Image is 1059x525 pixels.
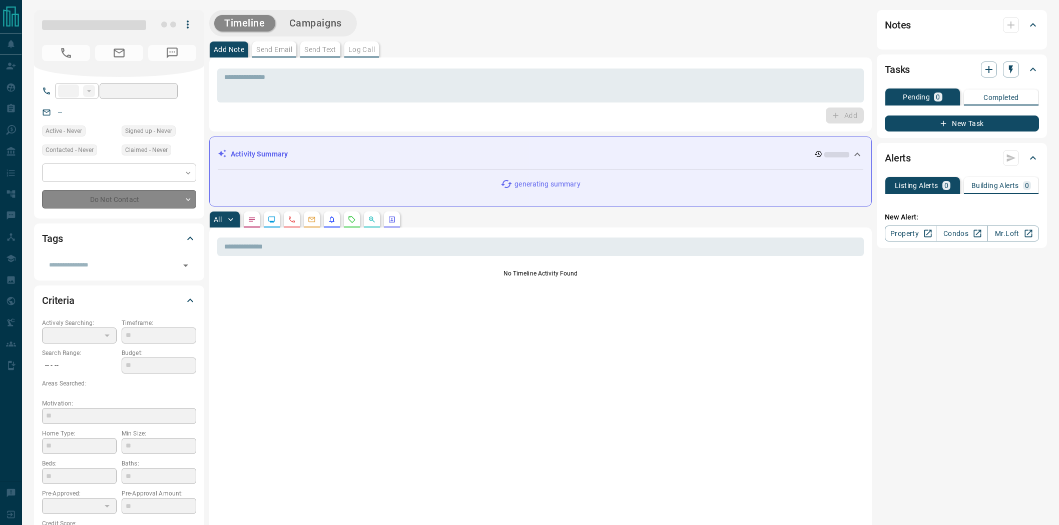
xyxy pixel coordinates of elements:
[42,379,196,388] p: Areas Searched:
[348,215,356,223] svg: Requests
[217,269,864,278] p: No Timeline Activity Found
[122,459,196,468] p: Baths:
[122,318,196,327] p: Timeframe:
[279,15,352,31] button: Campaigns
[42,318,117,327] p: Actively Searching:
[388,215,396,223] svg: Agent Actions
[971,182,1019,189] p: Building Alerts
[42,292,75,308] h2: Criteria
[42,429,117,438] p: Home Type:
[58,108,62,116] a: --
[214,15,275,31] button: Timeline
[122,348,196,357] p: Budget:
[368,215,376,223] svg: Opportunities
[42,459,117,468] p: Beds:
[179,258,193,272] button: Open
[885,57,1039,81] div: Tasks
[42,45,90,61] span: No Number
[42,190,196,208] div: Do Not Contact
[125,126,172,136] span: Signed up - Never
[514,179,580,189] p: generating summary
[42,230,63,246] h2: Tags
[214,46,244,53] p: Add Note
[983,94,1019,101] p: Completed
[288,215,296,223] svg: Calls
[885,13,1039,37] div: Notes
[895,182,938,189] p: Listing Alerts
[42,348,117,357] p: Search Range:
[885,146,1039,170] div: Alerts
[125,145,168,155] span: Claimed - Never
[987,225,1039,241] a: Mr.Loft
[248,215,256,223] svg: Notes
[885,61,910,77] h2: Tasks
[42,226,196,250] div: Tags
[885,17,911,33] h2: Notes
[1025,182,1029,189] p: 0
[885,115,1039,131] button: New Task
[944,182,948,189] p: 0
[122,489,196,498] p: Pre-Approval Amount:
[328,215,336,223] svg: Listing Alerts
[42,399,196,408] p: Motivation:
[218,145,863,163] div: Activity Summary
[148,45,196,61] span: No Number
[903,93,930,100] p: Pending
[42,489,117,498] p: Pre-Approved:
[122,429,196,438] p: Min Size:
[42,288,196,312] div: Criteria
[936,93,940,100] p: 0
[885,150,911,166] h2: Alerts
[936,225,987,241] a: Condos
[42,357,117,374] p: -- - --
[231,149,288,159] p: Activity Summary
[46,145,94,155] span: Contacted - Never
[885,212,1039,222] p: New Alert:
[214,216,222,223] p: All
[308,215,316,223] svg: Emails
[885,225,936,241] a: Property
[95,45,143,61] span: No Email
[46,126,82,136] span: Active - Never
[268,215,276,223] svg: Lead Browsing Activity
